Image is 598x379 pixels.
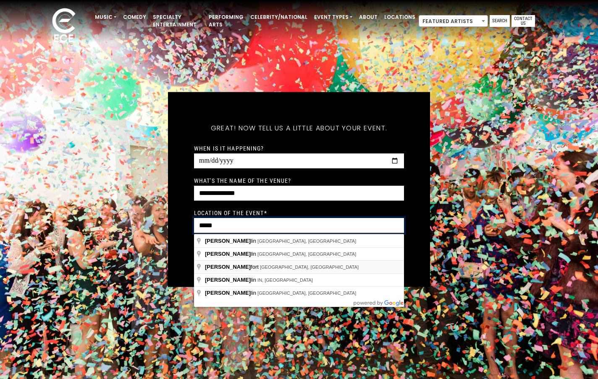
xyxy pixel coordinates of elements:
span: [PERSON_NAME] [205,251,251,257]
a: Search [490,15,510,27]
a: Event Types [311,10,356,24]
a: Comedy [120,10,149,24]
label: When is it happening? [194,145,264,152]
span: [PERSON_NAME] [205,290,251,296]
label: Location of the event [194,209,267,217]
span: IN, [GEOGRAPHIC_DATA] [257,278,313,283]
span: [PERSON_NAME] [205,238,251,244]
a: Specialty Entertainment [149,10,205,32]
a: Celebrity/National [247,10,311,24]
a: Locations [381,10,419,24]
span: lin [205,238,257,244]
span: [GEOGRAPHIC_DATA], [GEOGRAPHIC_DATA] [257,291,356,296]
label: What's the name of the venue? [194,177,291,184]
a: Performing Arts [205,10,247,32]
span: Featured Artists [419,16,488,27]
a: About [356,10,381,24]
a: Contact Us [511,15,535,27]
span: [GEOGRAPHIC_DATA], [GEOGRAPHIC_DATA] [260,265,359,270]
span: lin [205,290,257,296]
span: [PERSON_NAME] [205,277,251,283]
span: lin [205,251,257,257]
span: [GEOGRAPHIC_DATA], [GEOGRAPHIC_DATA] [257,252,356,257]
a: Music [92,10,120,24]
img: ece_new_logo_whitev2-1.png [43,6,85,47]
h5: Great! Now tell us a little about your event. [194,113,404,143]
span: lin [205,277,257,283]
span: [PERSON_NAME] [205,264,251,270]
span: [GEOGRAPHIC_DATA], [GEOGRAPHIC_DATA] [257,239,356,244]
span: fort [205,264,260,270]
span: Featured Artists [419,15,488,27]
